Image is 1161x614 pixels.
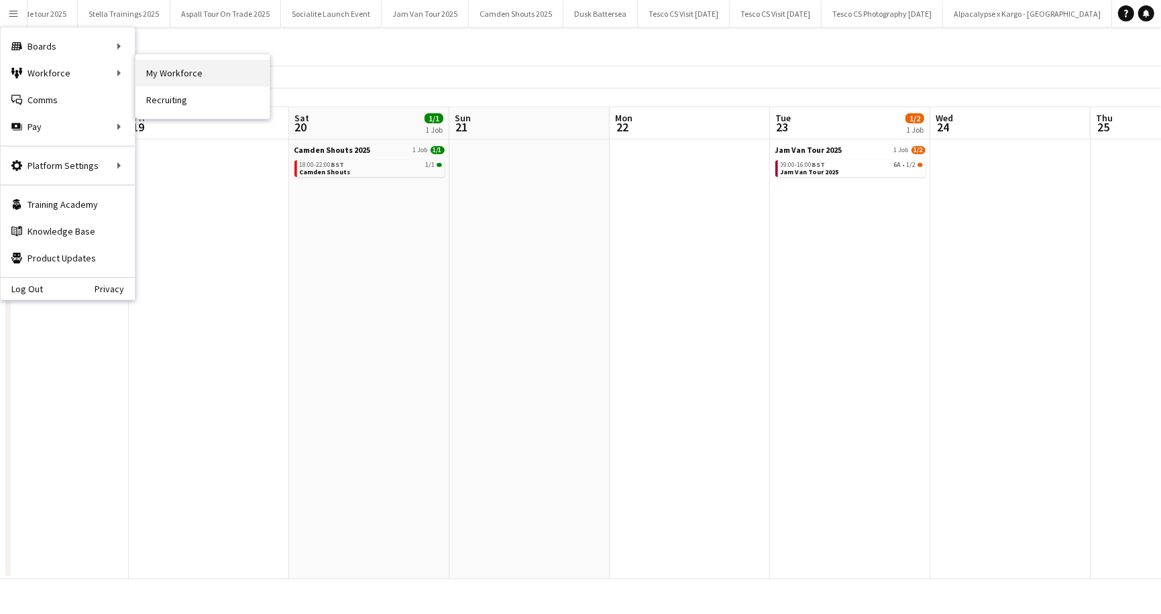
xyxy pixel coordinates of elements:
[894,146,909,154] span: 1 Job
[775,145,926,180] div: Jam Van Tour 20251 Job1/209:00-16:00BST6A•1/2Jam Van Tour 2025
[1094,119,1113,135] span: 25
[455,112,471,124] span: Sun
[1,218,135,245] a: Knowledge Base
[905,113,924,123] span: 1/2
[281,1,382,27] button: Socialite Launch Event
[294,145,445,155] a: Camden Shouts 20251 Job1/1
[563,1,638,27] button: Dusk Battersea
[781,160,923,176] a: 09:00-16:00BST6A•1/2Jam Van Tour 2025
[934,119,953,135] span: 24
[294,112,309,124] span: Sat
[638,1,730,27] button: Tesco CS Visit [DATE]
[775,145,842,155] span: Jam Van Tour 2025
[894,162,901,168] span: 6A
[936,112,953,124] span: Wed
[1,86,135,113] a: Comms
[775,145,926,155] a: Jam Van Tour 20251 Job1/2
[132,119,145,135] span: 19
[431,146,445,154] span: 1/1
[1,33,135,60] div: Boards
[170,1,281,27] button: Aspall Tour On Trade 2025
[425,113,443,123] span: 1/1
[1096,112,1113,124] span: Thu
[331,160,345,169] span: BST
[426,162,435,168] span: 1/1
[294,145,371,155] span: Camden Shouts 2025
[613,119,632,135] span: 22
[812,160,826,169] span: BST
[437,163,442,167] span: 1/1
[907,162,916,168] span: 1/2
[300,168,351,176] span: Camden Shouts
[1,113,135,140] div: Pay
[781,162,826,168] span: 09:00-16:00
[78,1,170,27] button: Stella Trainings 2025
[906,125,924,135] div: 1 Job
[773,119,791,135] span: 23
[822,1,943,27] button: Tesco CS Photography [DATE]
[918,163,923,167] span: 1/2
[1,284,43,294] a: Log Out
[911,146,926,154] span: 1/2
[300,160,442,176] a: 18:00-22:00BST1/1Camden Shouts
[781,168,839,176] span: Jam Van Tour 2025
[1,191,135,218] a: Training Academy
[95,284,135,294] a: Privacy
[1,245,135,271] a: Product Updates
[615,112,632,124] span: Mon
[135,86,270,113] a: Recruiting
[775,112,791,124] span: Tue
[453,119,471,135] span: 21
[781,162,923,168] div: •
[382,1,469,27] button: Jam Van Tour 2025
[469,1,563,27] button: Camden Shouts 2025
[943,1,1112,27] button: Alpacalypse x Kargo - [GEOGRAPHIC_DATA]
[294,145,445,180] div: Camden Shouts 20251 Job1/118:00-22:00BST1/1Camden Shouts
[413,146,428,154] span: 1 Job
[730,1,822,27] button: Tesco CS Visit [DATE]
[300,162,345,168] span: 18:00-22:00
[1,152,135,179] div: Platform Settings
[1,60,135,86] div: Workforce
[292,119,309,135] span: 20
[135,60,270,86] a: My Workforce
[425,125,443,135] div: 1 Job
